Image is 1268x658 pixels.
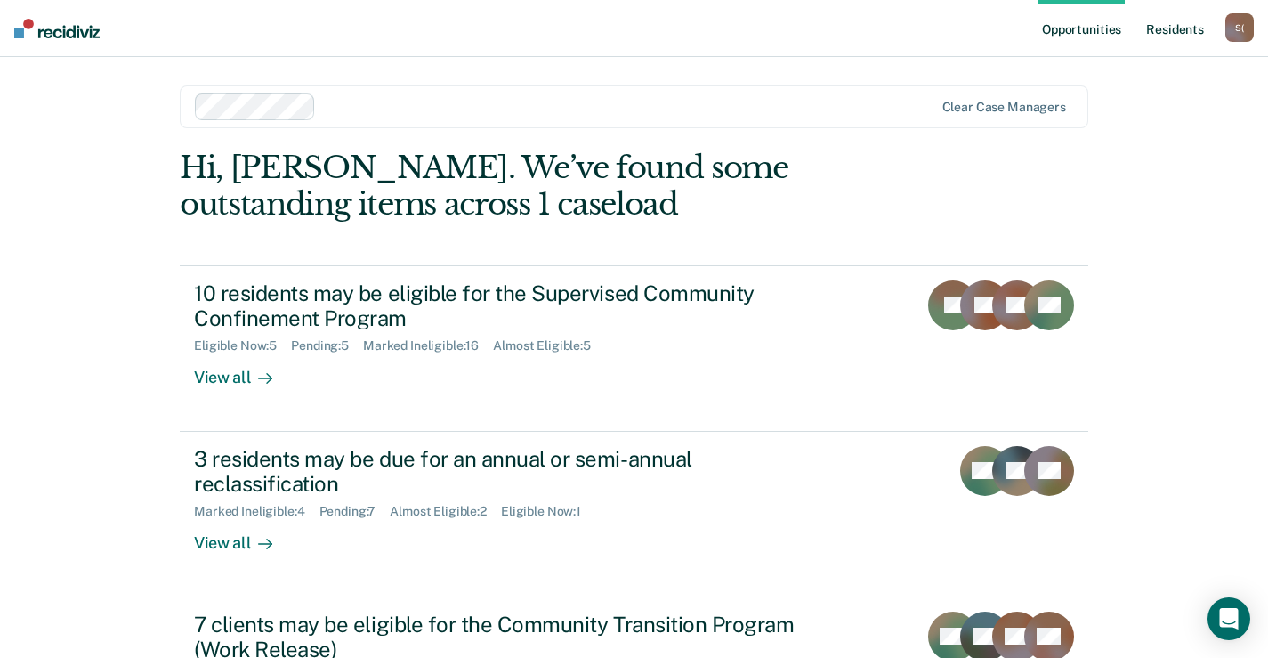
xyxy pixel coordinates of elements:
div: S ( [1225,13,1254,42]
div: Open Intercom Messenger [1207,597,1250,640]
div: Marked Ineligible : 16 [363,338,493,353]
img: Recidiviz [14,19,100,38]
div: View all [194,519,294,554]
div: 10 residents may be eligible for the Supervised Community Confinement Program [194,280,819,332]
div: 3 residents may be due for an annual or semi-annual reclassification [194,446,819,498]
div: Almost Eligible : 2 [390,504,501,519]
a: 3 residents may be due for an annual or semi-annual reclassificationMarked Ineligible:4Pending:7A... [180,432,1088,597]
div: Almost Eligible : 5 [493,338,605,353]
div: Pending : 7 [319,504,391,519]
a: 10 residents may be eligible for the Supervised Community Confinement ProgramEligible Now:5Pendin... [180,265,1088,432]
div: View all [194,353,294,388]
div: Eligible Now : 5 [194,338,291,353]
div: Eligible Now : 1 [501,504,595,519]
div: Pending : 5 [291,338,363,353]
div: Hi, [PERSON_NAME]. We’ve found some outstanding items across 1 caseload [180,150,907,223]
button: S( [1225,13,1254,42]
div: Marked Ineligible : 4 [194,504,319,519]
div: Clear case managers [942,100,1066,115]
